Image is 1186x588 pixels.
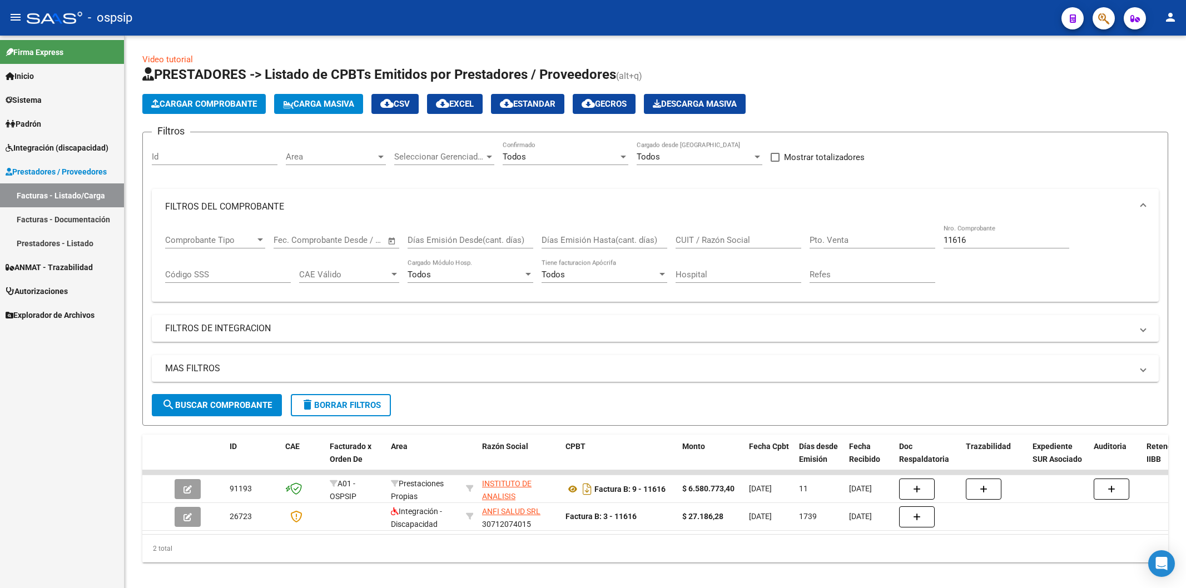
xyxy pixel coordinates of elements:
datatable-header-cell: Auditoria [1089,435,1142,484]
datatable-header-cell: Doc Respaldatoria [895,435,961,484]
datatable-header-cell: Facturado x Orden De [325,435,386,484]
datatable-header-cell: Fecha Cpbt [745,435,795,484]
datatable-header-cell: ID [225,435,281,484]
input: Fecha inicio [274,235,319,245]
strong: $ 27.186,28 [682,512,723,521]
span: Doc Respaldatoria [899,442,949,464]
span: Estandar [500,99,555,109]
button: EXCEL [427,94,483,114]
span: Autorizaciones [6,285,68,297]
app-download-masive: Descarga masiva de comprobantes (adjuntos) [644,94,746,114]
button: Buscar Comprobante [152,394,282,416]
span: [DATE] [749,484,772,493]
mat-expansion-panel-header: MAS FILTROS [152,355,1159,382]
span: 1739 [799,512,817,521]
span: Fecha Cpbt [749,442,789,451]
span: Días desde Emisión [799,442,838,464]
span: Padrón [6,118,41,130]
strong: Factura B: 9 - 11616 [594,485,666,494]
mat-icon: cloud_download [500,97,513,110]
span: Prestaciones Propias [391,479,444,501]
mat-icon: cloud_download [436,97,449,110]
button: Descarga Masiva [644,94,746,114]
span: CSV [380,99,410,109]
span: Inicio [6,70,34,82]
span: [DATE] [749,512,772,521]
button: Estandar [491,94,564,114]
span: ANFI SALUD SRL [482,507,540,516]
datatable-header-cell: Trazabilidad [961,435,1028,484]
h3: Filtros [152,123,190,139]
span: 11 [799,484,808,493]
span: Retencion IIBB [1147,442,1183,464]
span: 26723 [230,512,252,521]
span: Razón Social [482,442,528,451]
span: Auditoria [1094,442,1127,451]
mat-icon: person [1164,11,1177,24]
div: 30712074015 [482,505,557,529]
span: Seleccionar Gerenciador [394,152,484,162]
span: [DATE] [849,512,872,521]
mat-expansion-panel-header: FILTROS DE INTEGRACION [152,315,1159,342]
datatable-header-cell: CPBT [561,435,678,484]
button: Gecros [573,94,636,114]
datatable-header-cell: Expediente SUR Asociado [1028,435,1089,484]
span: Facturado x Orden De [330,442,371,464]
span: Gecros [582,99,627,109]
div: 30519006630 [482,477,557,501]
span: Prestadores / Proveedores [6,166,107,178]
datatable-header-cell: Días desde Emisión [795,435,845,484]
span: PRESTADORES -> Listado de CPBTs Emitidos por Prestadores / Proveedores [142,67,616,82]
span: Todos [503,152,526,162]
datatable-header-cell: Razón Social [478,435,561,484]
span: Area [286,152,376,162]
button: Carga Masiva [274,94,363,114]
mat-panel-title: FILTROS DEL COMPROBANTE [165,201,1132,213]
datatable-header-cell: Monto [678,435,745,484]
span: Mostrar totalizadores [784,151,865,164]
input: Fecha fin [329,235,383,245]
span: ANMAT - Trazabilidad [6,261,93,273]
span: Buscar Comprobante [162,400,272,410]
strong: $ 6.580.773,40 [682,484,735,493]
button: Borrar Filtros [291,394,391,416]
span: Monto [682,442,705,451]
span: (alt+q) [616,71,642,81]
span: Borrar Filtros [301,400,381,410]
button: Cargar Comprobante [142,94,266,114]
mat-icon: cloud_download [380,97,394,110]
span: Carga Masiva [283,99,354,109]
div: 2 total [142,535,1168,562]
span: INSTITUTO DE ANALISIS MULTIPLES AUTOMATIZADOS S A C I C I [482,479,550,539]
span: CPBT [565,442,585,451]
span: Integración - Discapacidad [391,507,442,529]
mat-panel-title: MAS FILTROS [165,362,1132,375]
span: Cargar Comprobante [151,99,257,109]
strong: Factura B: 3 - 11616 [565,512,637,521]
span: Firma Express [6,46,63,58]
mat-expansion-panel-header: FILTROS DEL COMPROBANTE [152,189,1159,225]
span: [DATE] [849,484,872,493]
a: Video tutorial [142,54,193,64]
span: Fecha Recibido [849,442,880,464]
mat-icon: delete [301,398,314,411]
span: 91193 [230,484,252,493]
span: Descarga Masiva [653,99,737,109]
div: FILTROS DEL COMPROBANTE [152,225,1159,302]
datatable-header-cell: Fecha Recibido [845,435,895,484]
span: Sistema [6,94,42,106]
mat-icon: menu [9,11,22,24]
div: Open Intercom Messenger [1148,550,1175,577]
span: Explorador de Archivos [6,309,95,321]
span: Area [391,442,408,451]
span: - ospsip [88,6,132,30]
span: EXCEL [436,99,474,109]
span: Todos [637,152,660,162]
span: Comprobante Tipo [165,235,255,245]
mat-icon: search [162,398,175,411]
span: ID [230,442,237,451]
datatable-header-cell: CAE [281,435,325,484]
i: Descargar documento [580,480,594,498]
span: Todos [542,270,565,280]
span: CAE Válido [299,270,389,280]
